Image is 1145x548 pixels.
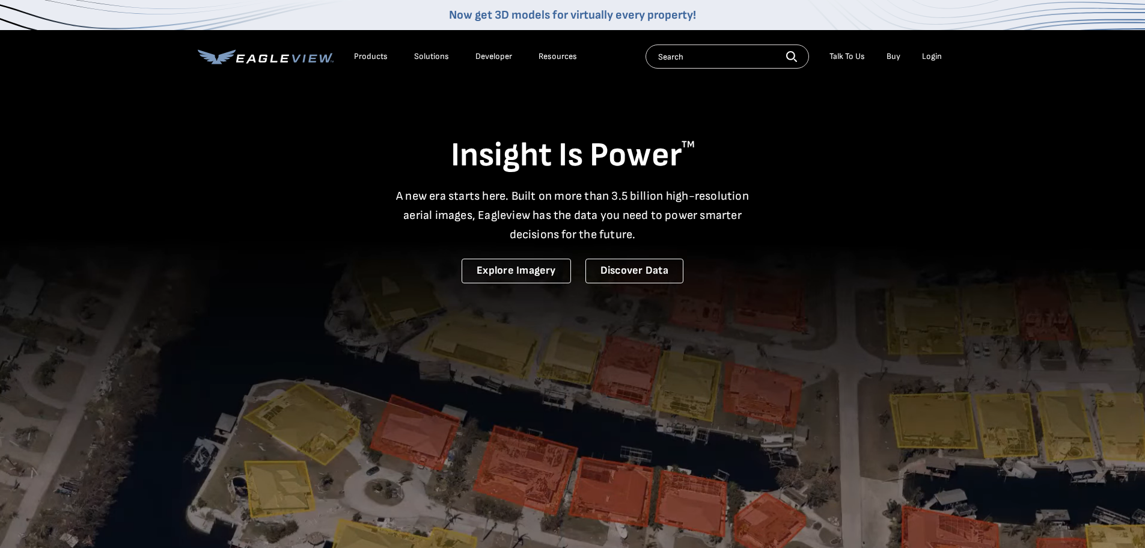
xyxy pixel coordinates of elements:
[475,51,512,62] a: Developer
[462,259,571,283] a: Explore Imagery
[389,186,757,244] p: A new era starts here. Built on more than 3.5 billion high-resolution aerial images, Eagleview ha...
[646,45,809,69] input: Search
[449,8,696,22] a: Now get 3D models for virtually every property!
[539,51,577,62] div: Resources
[198,135,948,177] h1: Insight Is Power
[585,259,683,283] a: Discover Data
[414,51,449,62] div: Solutions
[829,51,865,62] div: Talk To Us
[887,51,900,62] a: Buy
[354,51,388,62] div: Products
[682,139,695,150] sup: TM
[922,51,942,62] div: Login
